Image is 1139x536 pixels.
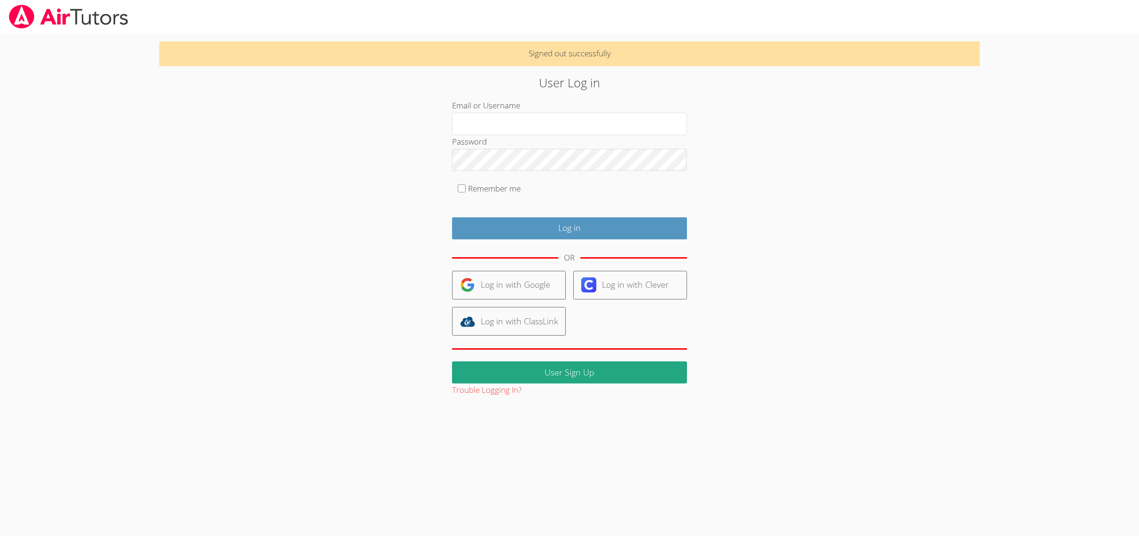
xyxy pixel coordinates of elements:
[262,74,877,92] h2: User Log in
[159,41,979,66] p: Signed out successfully
[452,383,522,397] button: Trouble Logging In?
[452,361,687,383] a: User Sign Up
[468,183,521,194] label: Remember me
[573,271,687,299] a: Log in with Clever
[564,251,575,265] div: OR
[452,307,566,336] a: Log in with ClassLink
[452,100,520,111] label: Email or Username
[460,314,475,329] img: classlink-logo-d6bb404cc1216ec64c9a2012d9dc4662098be43eaf13dc465df04b49fa7ab582.svg
[460,277,475,292] img: google-logo-50288ca7cdecda66e5e0955fdab243c47b7ad437acaf1139b6f446037453330a.svg
[581,277,596,292] img: clever-logo-6eab21bc6e7a338710f1a6ff85c0baf02591cd810cc4098c63d3a4b26e2feb20.svg
[452,271,566,299] a: Log in with Google
[452,217,687,239] input: Log in
[8,5,129,29] img: airtutors_banner-c4298cdbf04f3fff15de1276eac7730deb9818008684d7c2e4769d2f7ddbe033.png
[452,136,487,147] label: Password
